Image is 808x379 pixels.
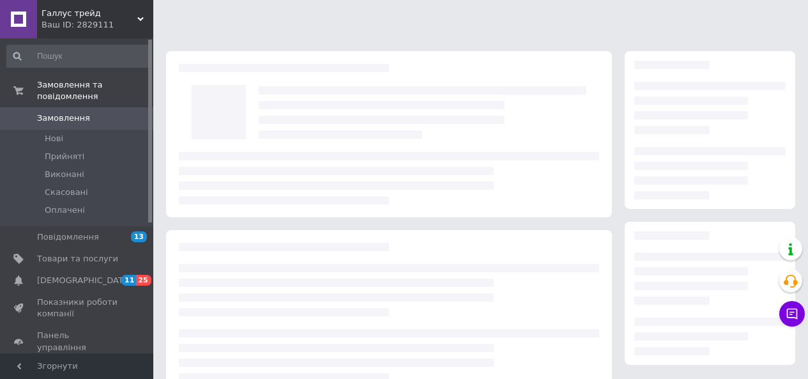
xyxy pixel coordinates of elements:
span: Замовлення [37,112,90,124]
span: 25 [136,275,151,286]
input: Пошук [6,45,151,68]
span: Нові [45,133,63,144]
span: Виконані [45,169,84,180]
span: Показники роботи компанії [37,297,118,320]
span: [DEMOGRAPHIC_DATA] [37,275,132,286]
span: Товари та послуги [37,253,118,265]
div: Ваш ID: 2829111 [42,19,153,31]
span: Оплачені [45,205,85,216]
span: Прийняті [45,151,84,162]
span: Повідомлення [37,231,99,243]
span: Скасовані [45,187,88,198]
span: 11 [121,275,136,286]
span: Галлус трейд [42,8,137,19]
span: 13 [131,231,147,242]
button: Чат з покупцем [779,301,805,327]
span: Замовлення та повідомлення [37,79,153,102]
span: Панель управління [37,330,118,353]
